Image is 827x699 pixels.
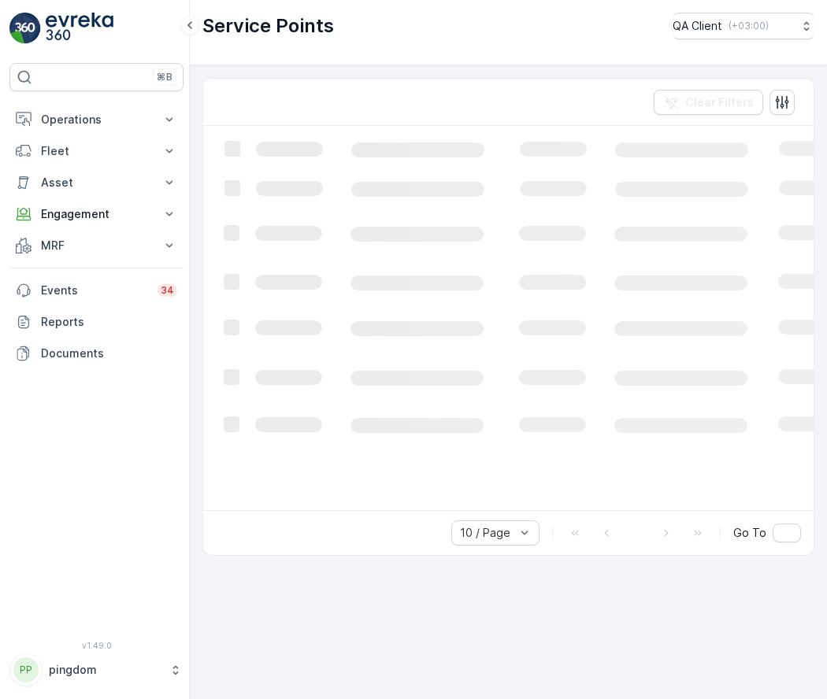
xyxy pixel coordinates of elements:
p: Asset [41,175,152,190]
a: Reports [9,306,184,338]
button: Clear Filters [654,90,763,115]
button: PPpingdom [9,653,184,686]
img: logo [9,13,41,44]
a: Events34 [9,275,184,306]
button: Engagement [9,198,184,230]
p: 34 [161,284,174,297]
span: Go To [733,525,766,541]
p: Clear Filters [685,94,754,110]
p: MRF [41,238,152,253]
button: MRF [9,230,184,261]
p: Reports [41,314,177,330]
p: Documents [41,346,177,361]
button: QA Client(+03:00) [673,13,814,39]
p: QA Client [673,18,722,34]
p: ( +03:00 ) [729,20,769,32]
span: v 1.49.0 [9,641,184,650]
button: Asset [9,167,184,198]
p: ⌘B [157,71,172,83]
button: Fleet [9,135,184,167]
button: Operations [9,104,184,135]
div: PP [13,657,39,682]
p: Service Points [202,13,334,39]
p: Engagement [41,206,152,222]
img: logo_light-DOdMpM7g.png [46,13,113,44]
p: pingdom [49,662,161,678]
p: Operations [41,112,152,128]
a: Documents [9,338,184,369]
p: Events [41,283,148,298]
p: Fleet [41,143,152,159]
